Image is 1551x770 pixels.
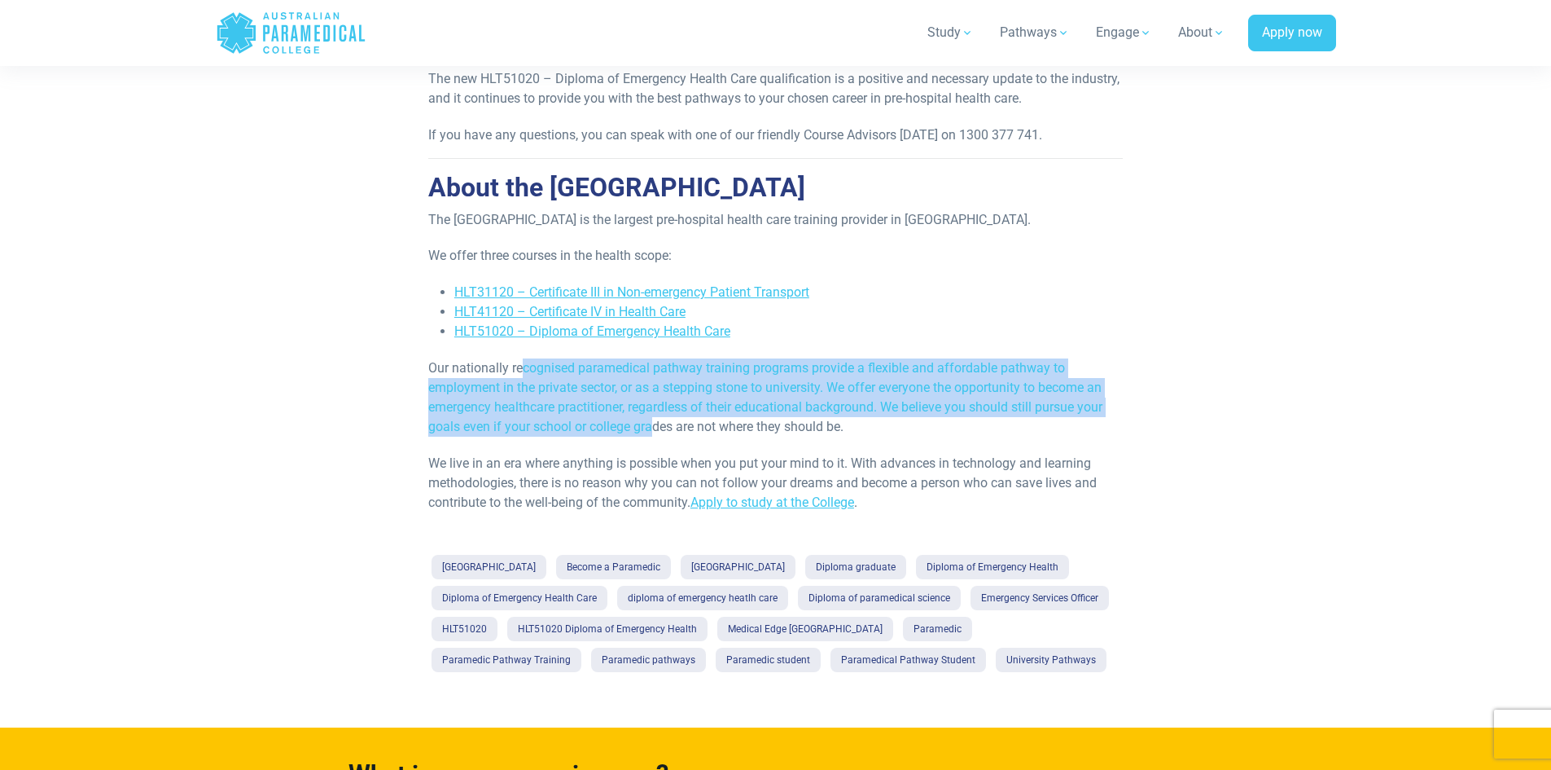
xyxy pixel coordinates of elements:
a: HLT51020 Diploma of Emergency Health [507,617,708,641]
a: [GEOGRAPHIC_DATA] [681,555,795,579]
a: Paramedic pathways [591,648,706,672]
a: Paramedic student [716,648,821,672]
p: We live in an era where anything is possible when you put your mind to it. With advances in techn... [428,454,1123,513]
a: Apply now [1248,15,1336,52]
a: Diploma of Emergency Health [916,555,1069,579]
a: HLT51020 [432,617,497,641]
a: Study [918,10,984,55]
a: Diploma of Emergency Health Care [432,586,607,610]
a: Engage [1086,10,1162,55]
a: Medical Edge [GEOGRAPHIC_DATA] [717,617,893,641]
h2: About the [GEOGRAPHIC_DATA] [428,172,1123,203]
a: Paramedical Pathway Student [830,648,986,672]
a: University Pathways [996,648,1106,672]
a: HLT41120 – Certificate IV in Health Care [454,304,686,319]
a: Become a Paramedic [556,555,671,579]
p: Our nationally recognised paramedical pathway training programs provide a flexible and affordable... [428,359,1123,437]
a: Paramedic Pathway Training [432,648,581,672]
a: Pathways [990,10,1080,55]
a: HLT51020 – Diploma of Emergency Health Care [454,323,730,339]
a: [GEOGRAPHIC_DATA] [432,555,546,579]
a: Emergency Services Officer [970,586,1109,610]
a: HLT31120 – Certificate III in Non-emergency Patient Transport [454,284,809,300]
div: If you have any questions, you can speak with one of our friendly Course Advisors [DATE] on 1300 ... [428,125,1123,145]
a: Australian Paramedical College [216,7,366,59]
a: Apply to study at the College [690,495,854,510]
a: About [1168,10,1235,55]
a: Diploma of paramedical science [798,586,961,610]
p: The new HLT51020 – Diploma of Emergency Health Care qualification is a positive and necessary upd... [428,69,1123,108]
a: Diploma graduate [805,555,906,579]
a: diploma of emergency heatlh care [617,586,788,610]
p: We offer three courses in the health scope: [428,246,1123,266]
a: Paramedic [903,617,972,641]
p: The [GEOGRAPHIC_DATA] is the largest pre-hospital health care training provider in [GEOGRAPHIC_DA... [428,210,1123,230]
